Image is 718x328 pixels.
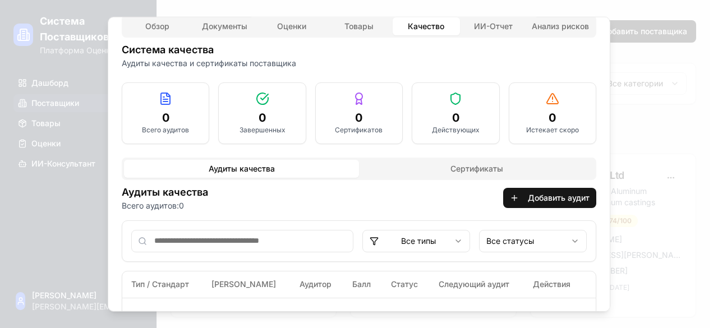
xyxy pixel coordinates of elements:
[527,17,594,35] button: Анализ рисков
[359,159,594,177] button: Сертификаты
[518,109,587,125] p: 0
[124,159,359,177] button: Аудиты качества
[122,200,208,211] p: Всего аудитов: 0
[228,109,296,125] p: 0
[122,271,202,298] th: Тип / Стандарт
[421,125,490,134] p: Действующих
[524,271,596,298] th: Действия
[258,17,325,35] button: Оценки
[343,271,382,298] th: Балл
[421,109,490,125] p: 0
[124,17,191,35] button: Обзор
[122,41,596,57] h3: Система качества
[131,125,200,134] p: Всего аудитов
[503,187,596,207] button: Добавить аудит
[325,109,393,125] p: 0
[291,271,344,298] th: Аудитор
[460,17,527,35] button: ИИ-Отчет
[382,271,430,298] th: Статус
[131,109,200,125] p: 0
[228,125,296,134] p: Завершенных
[325,125,393,134] p: Сертификатов
[202,271,290,298] th: [PERSON_NAME]
[122,184,208,200] h4: Аудиты качества
[122,57,596,68] p: Аудиты качества и сертификаты поставщика
[191,17,259,35] button: Документы
[430,271,524,298] th: Следующий аудит
[518,125,587,134] p: Истекает скоро
[393,17,460,35] button: Качество
[325,17,393,35] button: Товары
